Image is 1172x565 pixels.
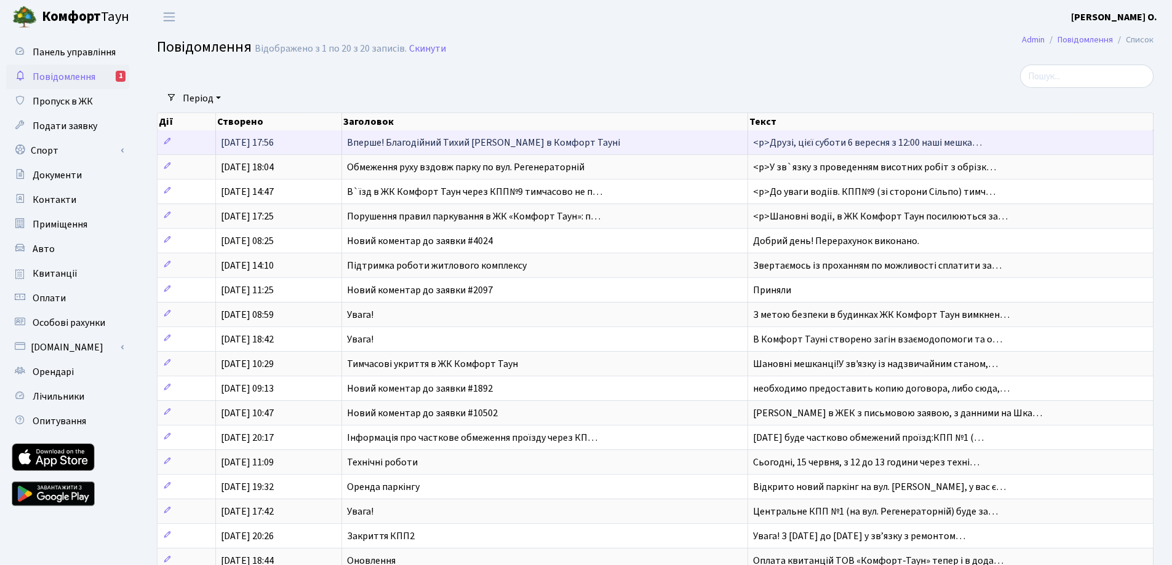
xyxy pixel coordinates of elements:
span: Центральне КПП №1 (на вул. Регенераторній) буде за… [753,505,998,518]
span: [DATE] 14:47 [221,185,274,199]
th: Створено [216,113,342,130]
a: Подати заявку [6,114,129,138]
span: Увага! З [DATE] до [DATE] у зв’язку з ремонтом… [753,529,965,543]
b: [PERSON_NAME] О. [1071,10,1157,24]
span: [DATE] 17:25 [221,210,274,223]
span: Порушення правил паркування в ЖК «Комфорт Таун»: п… [347,210,600,223]
img: logo.png [12,5,37,30]
span: [DATE] 19:32 [221,480,274,494]
span: Оренда паркінгу [347,480,420,494]
a: Особові рахунки [6,310,129,335]
a: Повідомлення1 [6,65,129,89]
span: Авто [33,242,55,256]
span: Контакти [33,193,76,207]
span: Панель управління [33,45,116,59]
a: Приміщення [6,212,129,237]
span: [DATE] 18:42 [221,333,274,346]
a: [DOMAIN_NAME] [6,335,129,360]
span: Орендарі [33,365,74,379]
th: Текст [748,113,1154,130]
span: <p>До уваги водіїв. КПП№9 (зі сторони Сільпо) тимч… [753,185,995,199]
span: [DATE] 10:47 [221,406,274,420]
span: Тимчасові укриття в ЖК Комфорт Таун [347,357,518,371]
span: Приняли [753,283,791,297]
span: Увага! [347,505,373,518]
span: необходимо предоставить копию договора, либо сюда,… [753,382,1010,395]
span: Обмеження руху вздовж парку по вул. Регенераторній [347,160,584,174]
a: Авто [6,237,129,261]
span: В`їзд в ЖК Комфорт Таун через КПП№9 тимчасово не п… [347,185,602,199]
span: [DATE] 18:04 [221,160,274,174]
span: [DATE] 17:42 [221,505,274,518]
span: [DATE] буде частково обмежений проїзд:КПП №1 (… [753,431,984,444]
span: [DATE] 17:56 [221,136,274,149]
a: Опитування [6,409,129,433]
span: [DATE] 08:59 [221,308,274,322]
li: Список [1113,33,1154,47]
span: Вперше! Благодійний Тихий [PERSON_NAME] в Комфорт Тауні [347,136,620,149]
a: [PERSON_NAME] О. [1071,10,1157,25]
span: [DATE] 20:26 [221,529,274,543]
span: Повідомлення [157,36,252,58]
button: Переключити навігацію [154,7,185,27]
span: [DATE] 08:25 [221,234,274,248]
span: [DATE] 14:10 [221,259,274,272]
nav: breadcrumb [1003,27,1172,53]
span: [DATE] 20:17 [221,431,274,444]
span: Добрий день! Перерахунок виконано. [753,234,919,248]
a: Період [178,88,226,109]
span: Таун [42,7,129,28]
span: Увага! [347,333,373,346]
span: Пропуск в ЖК [33,95,93,108]
span: Звертаємось із проханням по можливості сплатити за… [753,259,1002,272]
span: Опитування [33,414,86,428]
a: Пропуск в ЖК [6,89,129,114]
span: Шановні мешканці!У зв'язку із надзвичайним станом,… [753,357,998,371]
span: Новий коментар до заявки #2097 [347,283,493,297]
span: Квитанції [33,267,78,280]
span: Увага! [347,308,373,322]
th: Заголовок [342,113,748,130]
span: Документи [33,168,82,182]
a: Контакти [6,188,129,212]
div: Відображено з 1 по 20 з 20 записів. [255,43,407,55]
span: [DATE] 11:09 [221,456,274,469]
a: Лічильники [6,384,129,409]
span: [DATE] 09:13 [221,382,274,395]
a: Admin [1022,33,1045,46]
a: Орендарі [6,360,129,384]
span: Технічні роботи [347,456,418,469]
a: Оплати [6,286,129,310]
input: Пошук... [1020,65,1154,88]
span: Новий коментар до заявки #10502 [347,406,498,420]
a: Спорт [6,138,129,163]
div: 1 [116,71,126,82]
span: <p>Шановні водії, в ЖК Комфорт Таун посилюються за… [753,210,1008,223]
th: Дії [157,113,216,130]
span: Лічильники [33,390,84,403]
span: Інформація про часткове обмеження проїзду через КП… [347,431,597,444]
span: Підтримка роботи житлового комплексу [347,259,527,272]
a: Повідомлення [1058,33,1113,46]
a: Скинути [409,43,446,55]
span: Сьогодні, 15 червня, з 12 до 13 години через техні… [753,456,979,469]
span: Особові рахунки [33,316,105,330]
span: З метою безпеки в будинках ЖК Комфорт Таун вимкнен… [753,308,1010,322]
span: Подати заявку [33,119,97,133]
a: Документи [6,163,129,188]
span: Оплати [33,291,66,305]
span: [DATE] 10:29 [221,357,274,371]
span: Закриття КПП2 [347,529,415,543]
span: <p>У зв`язку з проведенням висотних робіт з обрізк… [753,160,996,174]
span: Відкрито новий паркінг на вул. [PERSON_NAME], у вас є… [753,480,1006,494]
span: Приміщення [33,218,87,231]
span: [PERSON_NAME] в ЖЕК з письмовою заявою, з данними на Шка… [753,406,1042,420]
span: Повідомлення [33,70,95,84]
span: Новий коментар до заявки #4024 [347,234,493,248]
a: Панель управління [6,40,129,65]
b: Комфорт [42,7,101,26]
span: Новий коментар до заявки #1892 [347,382,493,395]
span: В Комфорт Тауні створено загін взаємодопомоги та о… [753,333,1002,346]
span: <p>Друзі, цієї суботи 6 вересня з 12:00 наші мешка… [753,136,982,149]
a: Квитанції [6,261,129,286]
